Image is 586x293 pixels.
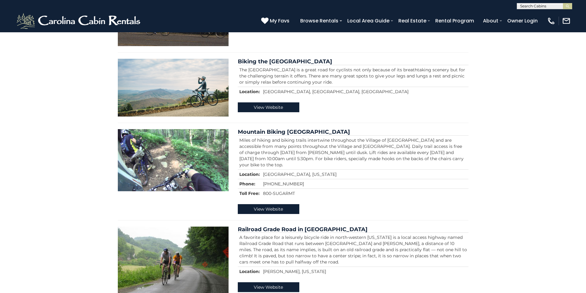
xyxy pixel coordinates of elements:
strong: Toll Free: [239,191,260,196]
a: Real Estate [395,15,429,26]
a: Rental Program [432,15,477,26]
td: [PHONE_NUMBER] [261,179,468,188]
strong: Location: [239,89,260,94]
td: [GEOGRAPHIC_DATA], [US_STATE] [261,169,468,179]
img: mail-regular-white.png [562,17,571,25]
td: The [GEOGRAPHIC_DATA] is a great road for cyclists not only because of its breathtaking scenery b... [238,65,468,87]
a: About [480,15,501,26]
a: My Favs [261,17,291,25]
td: [GEOGRAPHIC_DATA], [GEOGRAPHIC_DATA], [GEOGRAPHIC_DATA] [261,87,468,96]
a: Local Area Guide [344,15,393,26]
img: Mountain Biking Sugar Mountain [118,129,229,192]
td: 800-SUGARMT [261,188,468,198]
a: View Website [238,204,299,214]
img: White-1-2.png [15,12,143,30]
a: Owner Login [504,15,541,26]
strong: Location: [239,172,260,177]
a: View Website [238,282,299,292]
td: A favorite place for a leisurely bicycle ride in north-western [US_STATE] is a local access highw... [238,233,468,267]
td: [PERSON_NAME], [US_STATE] [261,267,468,276]
a: View Website [238,102,299,112]
a: Railroad Grade Road in [GEOGRAPHIC_DATA] [238,226,368,233]
a: Mountain Biking [GEOGRAPHIC_DATA] [238,129,350,135]
span: My Favs [270,17,289,25]
img: phone-regular-white.png [547,17,556,25]
img: Biking the Blue Ridge Parkway [118,59,229,117]
strong: Phone: [239,181,255,187]
a: Biking the [GEOGRAPHIC_DATA] [238,58,332,65]
td: Miles of hiking and biking trails intertwine throughout the Village of [GEOGRAPHIC_DATA] and are ... [238,135,468,169]
a: Browse Rentals [297,15,341,26]
strong: Location: [239,269,260,274]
